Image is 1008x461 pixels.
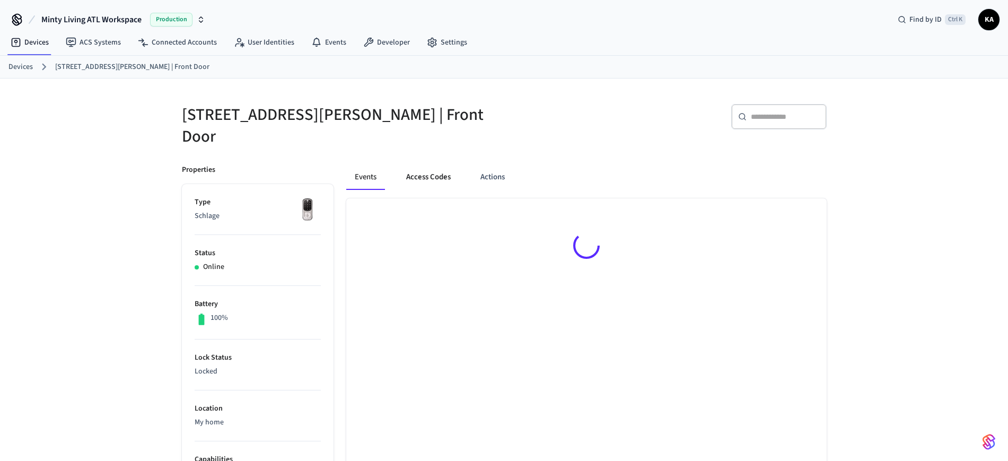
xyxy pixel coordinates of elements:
p: Schlage [195,211,321,222]
a: Connected Accounts [129,33,225,52]
h5: [STREET_ADDRESS][PERSON_NAME] | Front Door [182,104,498,147]
p: Properties [182,164,215,176]
button: Access Codes [398,164,459,190]
a: Events [303,33,355,52]
span: KA [979,10,998,29]
a: Developer [355,33,418,52]
p: Location [195,403,321,414]
p: Locked [195,366,321,377]
p: Type [195,197,321,208]
p: 100% [211,312,228,324]
button: Actions [472,164,513,190]
a: [STREET_ADDRESS][PERSON_NAME] | Front Door [55,62,209,73]
a: Settings [418,33,476,52]
button: KA [978,9,1000,30]
span: Find by ID [909,14,942,25]
a: Devices [2,33,57,52]
p: Battery [195,299,321,310]
p: Online [203,262,224,273]
div: Find by IDCtrl K [889,10,974,29]
div: ant example [346,164,827,190]
span: Minty Living ATL Workspace [41,13,142,26]
a: Devices [8,62,33,73]
img: SeamLogoGradient.69752ec5.svg [983,433,995,450]
a: User Identities [225,33,303,52]
p: Status [195,248,321,259]
button: Events [346,164,385,190]
span: Ctrl K [945,14,966,25]
span: Production [150,13,192,27]
p: My home [195,417,321,428]
a: ACS Systems [57,33,129,52]
p: Lock Status [195,352,321,363]
img: Yale Assure Touchscreen Wifi Smart Lock, Satin Nickel, Front [294,197,321,223]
